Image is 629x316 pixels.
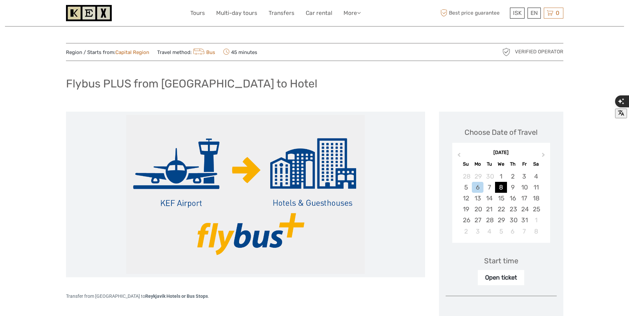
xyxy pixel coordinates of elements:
div: Choose Friday, October 31st, 2025 [519,215,530,226]
div: Choose Sunday, September 28th, 2025 [460,171,472,182]
div: Choose Saturday, November 8th, 2025 [530,226,542,237]
div: Choose Sunday, October 19th, 2025 [460,204,472,215]
div: month 2025-10 [454,171,548,237]
div: Choose Sunday, November 2nd, 2025 [460,226,472,237]
div: Choose Saturday, November 1st, 2025 [530,215,542,226]
div: Choose Monday, October 6th, 2025 [472,182,483,193]
div: Choose Wednesday, October 1st, 2025 [495,171,507,182]
div: Choose Monday, October 27th, 2025 [472,215,483,226]
div: Choose Wednesday, October 8th, 2025 [495,182,507,193]
span: 0 [555,10,560,16]
a: Car rental [306,8,332,18]
a: Transfers [269,8,294,18]
div: Choose Sunday, October 5th, 2025 [460,182,472,193]
span: ISK [513,10,522,16]
button: Previous Month [453,151,464,162]
span: Best price guarantee [439,8,508,19]
div: Choose Wednesday, October 22nd, 2025 [495,204,507,215]
div: Choose Friday, October 17th, 2025 [519,193,530,204]
a: Tours [190,8,205,18]
div: Choose Date of Travel [465,127,537,137]
div: Choose Saturday, October 11th, 2025 [530,182,542,193]
a: Multi-day tours [216,8,257,18]
span: Region / Starts from: [66,49,149,56]
div: Choose Friday, October 3rd, 2025 [519,171,530,182]
div: Choose Friday, November 7th, 2025 [519,226,530,237]
div: Th [507,160,519,169]
span: . [208,293,209,299]
span: Travel method: [157,47,216,57]
div: Open ticket [478,270,524,285]
img: 1261-44dab5bb-39f8-40da-b0c2-4d9fce00897c_logo_small.jpg [66,5,112,21]
button: Next Month [539,151,549,162]
div: Choose Tuesday, September 30th, 2025 [483,171,495,182]
div: Choose Tuesday, October 14th, 2025 [483,193,495,204]
div: Choose Wednesday, November 5th, 2025 [495,226,507,237]
div: Fr [519,160,530,169]
div: Choose Saturday, October 18th, 2025 [530,193,542,204]
div: Choose Monday, September 29th, 2025 [472,171,483,182]
div: Choose Wednesday, October 15th, 2025 [495,193,507,204]
div: Choose Thursday, October 30th, 2025 [507,215,519,226]
strong: Reykjavik Hotels or Bus Stops [145,293,208,299]
div: Choose Monday, October 13th, 2025 [472,193,483,204]
span: Transfer from [GEOGRAPHIC_DATA] to [66,293,208,299]
div: [DATE] [452,149,550,156]
div: Choose Tuesday, October 28th, 2025 [483,215,495,226]
h1: Flybus PLUS from [GEOGRAPHIC_DATA] to Hotel [66,77,317,90]
div: Choose Thursday, October 23rd, 2025 [507,204,519,215]
div: Choose Friday, October 10th, 2025 [519,182,530,193]
div: Choose Tuesday, October 21st, 2025 [483,204,495,215]
div: Choose Saturday, October 4th, 2025 [530,171,542,182]
img: verified_operator_grey_128.png [501,47,512,57]
div: Su [460,160,472,169]
span: Verified Operator [515,48,563,55]
span: 45 minutes [223,47,257,57]
div: Choose Tuesday, November 4th, 2025 [483,226,495,237]
img: a771a4b2aca44685afd228bf32f054e4_main_slider.png [126,115,365,274]
div: Choose Tuesday, October 7th, 2025 [483,182,495,193]
div: Sa [530,160,542,169]
div: Start time [484,256,518,266]
div: Choose Wednesday, October 29th, 2025 [495,215,507,226]
div: Choose Sunday, October 12th, 2025 [460,193,472,204]
div: Choose Saturday, October 25th, 2025 [530,204,542,215]
div: Choose Thursday, October 9th, 2025 [507,182,519,193]
div: Choose Monday, November 3rd, 2025 [472,226,483,237]
a: Capital Region [115,49,149,55]
div: Mo [472,160,483,169]
div: Choose Sunday, October 26th, 2025 [460,215,472,226]
div: Choose Thursday, November 6th, 2025 [507,226,519,237]
div: Choose Thursday, October 2nd, 2025 [507,171,519,182]
div: Choose Friday, October 24th, 2025 [519,204,530,215]
div: EN [528,8,541,19]
a: More [344,8,361,18]
div: Tu [483,160,495,169]
a: Bus [192,49,216,55]
div: We [495,160,507,169]
div: Choose Thursday, October 16th, 2025 [507,193,519,204]
div: Choose Monday, October 20th, 2025 [472,204,483,215]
